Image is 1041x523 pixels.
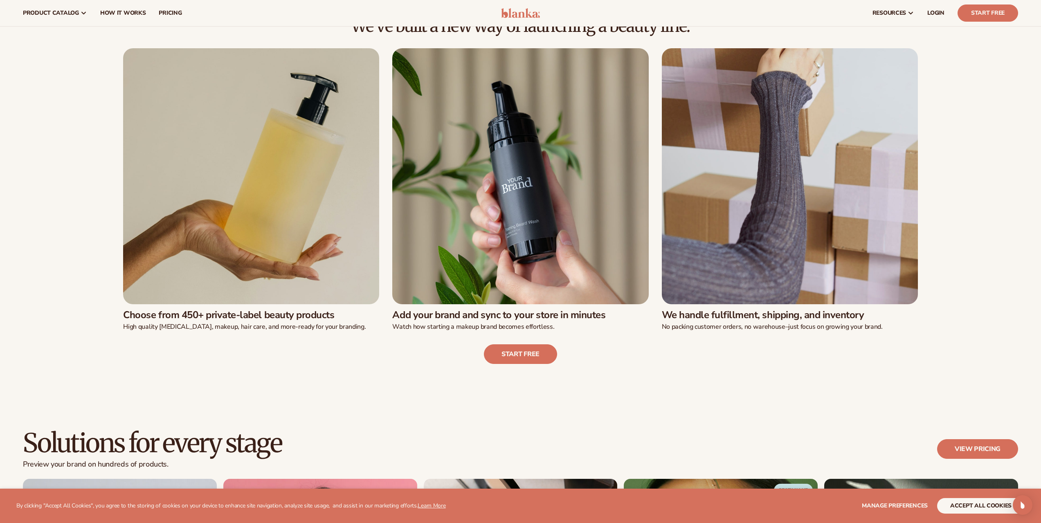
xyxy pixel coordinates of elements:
span: pricing [159,10,182,16]
p: Preview your brand on hundreds of products. [23,460,282,469]
img: Male hand holding beard wash. [392,48,648,304]
p: High quality [MEDICAL_DATA], makeup, hair care, and more-ready for your branding. [123,323,379,331]
p: Watch how starting a makeup brand becomes effortless. [392,323,648,331]
img: Female moving shipping boxes. [662,48,918,304]
span: Best Value [774,484,813,497]
p: No packing customer orders, no warehouse–just focus on growing your brand. [662,323,918,331]
div: Open Intercom Messenger [1013,495,1032,515]
span: Manage preferences [862,502,928,510]
a: Start free [484,344,557,364]
span: resources [872,10,906,16]
h2: Solutions for every stage [23,429,282,457]
p: By clicking "Accept All Cookies", you agree to the storing of cookies on your device to enhance s... [16,503,446,510]
span: LOGIN [927,10,944,16]
a: Learn More [418,502,445,510]
button: Manage preferences [862,498,928,514]
span: How It Works [100,10,146,16]
img: Female hand holding soap bottle. [123,48,379,304]
h3: We handle fulfillment, shipping, and inventory [662,309,918,321]
h2: We’ve built a new way of launching a beauty line: [23,17,1018,35]
button: accept all cookies [937,498,1025,514]
img: logo [501,8,540,18]
a: View pricing [937,439,1018,459]
span: product catalog [23,10,79,16]
h3: Add your brand and sync to your store in minutes [392,309,648,321]
a: Start Free [958,4,1018,22]
h3: Choose from 450+ private-label beauty products [123,309,379,321]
